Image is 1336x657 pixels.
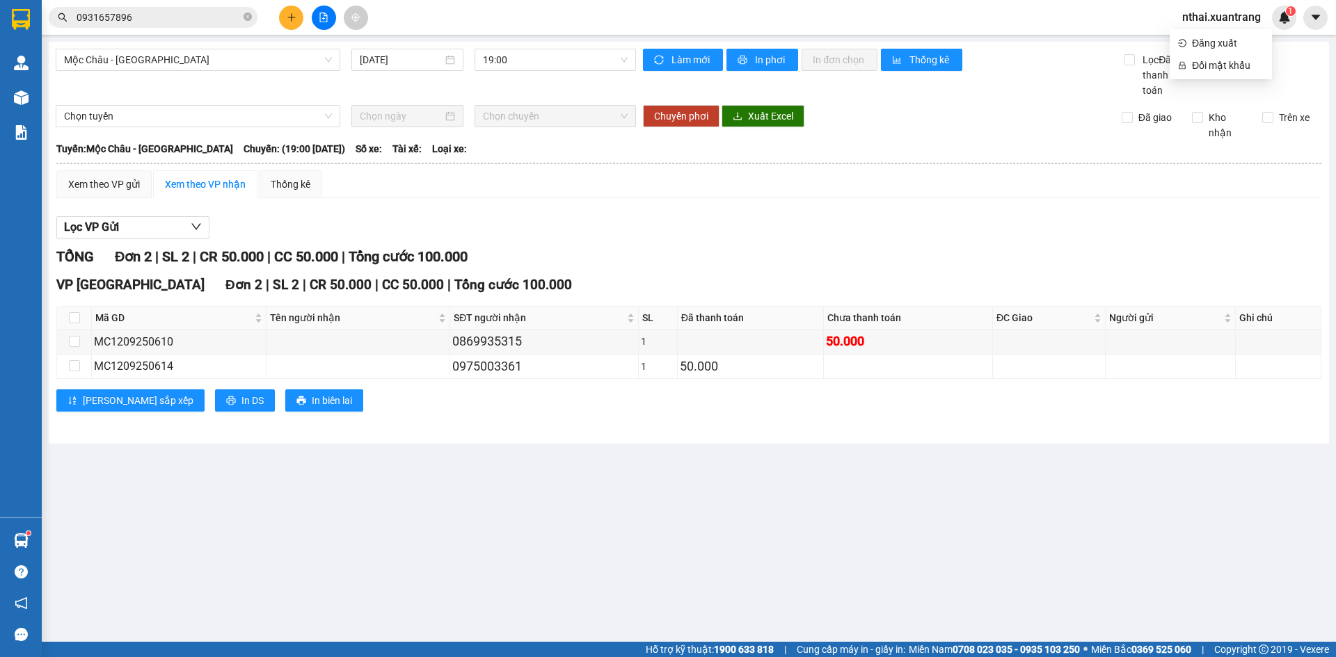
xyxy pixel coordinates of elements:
button: file-add [312,6,336,30]
span: Miền Nam [909,642,1080,657]
button: aim [344,6,368,30]
span: printer [738,55,749,66]
img: solution-icon [14,125,29,140]
img: logo-vxr [12,9,30,30]
strong: 1900 633 818 [714,644,774,655]
span: notification [15,597,28,610]
strong: 0708 023 035 - 0935 103 250 [953,644,1080,655]
button: In đơn chọn [802,49,877,71]
div: 50.000 [680,357,821,376]
button: printerIn DS [215,389,275,412]
span: download [733,111,742,122]
span: In phơi [755,52,787,67]
span: TỔNG [56,248,94,265]
span: VP [GEOGRAPHIC_DATA] [56,277,205,293]
th: Đã thanh toán [678,307,824,330]
span: [PERSON_NAME] sắp xếp [83,393,193,408]
span: CR 50.000 [200,248,264,265]
button: Lọc VP Gửi [56,216,209,238]
span: 1 [1288,6,1293,16]
span: Chuyến: (19:00 [DATE]) [244,141,345,156]
button: printerIn biên lai [285,389,363,412]
span: printer [226,396,236,407]
span: Số xe: [356,141,382,156]
div: 50.000 [826,332,990,351]
span: | [267,248,271,265]
span: Mộc Châu - Hà Nội [64,49,332,70]
span: CC 50.000 [274,248,338,265]
span: In DS [241,393,264,408]
span: | [375,277,379,293]
span: Loại xe: [432,141,467,156]
span: Tổng cước 100.000 [349,248,468,265]
span: close-circle [244,11,252,24]
span: Tổng cước 100.000 [454,277,572,293]
span: login [1178,39,1186,47]
span: message [15,628,28,641]
span: Kho nhận [1203,110,1252,140]
span: sync [654,55,666,66]
span: Đã giao [1133,110,1177,125]
span: Trên xe [1273,110,1315,125]
button: syncLàm mới [643,49,723,71]
span: Tài xế: [392,141,422,156]
sup: 1 [26,531,31,535]
span: Lọc Đã thanh toán [1137,52,1180,98]
span: | [447,277,451,293]
td: MC1209250614 [92,355,267,379]
span: | [342,248,345,265]
span: caret-down [1310,11,1322,24]
span: Đăng xuất [1192,35,1264,51]
span: | [784,642,786,657]
span: SL 2 [162,248,189,265]
span: | [193,248,196,265]
span: Chọn chuyến [483,106,628,127]
span: Lọc VP Gửi [64,218,119,236]
span: Đổi mật khẩu [1192,58,1264,73]
td: 0975003361 [450,355,638,379]
span: CC 50.000 [382,277,444,293]
span: | [303,277,306,293]
div: 0869935315 [452,332,635,351]
sup: 1 [1286,6,1296,16]
span: Chọn tuyến [64,106,332,127]
span: Thống kê [909,52,951,67]
td: 0869935315 [450,330,638,354]
button: Chuyển phơi [643,105,719,127]
img: warehouse-icon [14,56,29,70]
span: Đơn 2 [115,248,152,265]
img: warehouse-icon [14,90,29,105]
span: question-circle [15,565,28,578]
span: SL 2 [273,277,299,293]
button: plus [279,6,303,30]
span: CR 50.000 [310,277,372,293]
button: sort-ascending[PERSON_NAME] sắp xếp [56,389,205,412]
span: lock [1178,61,1186,70]
div: 1 [641,359,675,374]
span: Miền Bắc [1091,642,1191,657]
span: close-circle [244,13,252,21]
span: Cung cấp máy in - giấy in: [797,642,905,657]
div: 1 [641,334,675,349]
span: file-add [319,13,328,22]
span: Xuất Excel [748,108,793,124]
input: 12/09/2025 [360,52,443,67]
div: Xem theo VP gửi [68,177,140,192]
button: downloadXuất Excel [722,105,804,127]
strong: 0369 525 060 [1131,644,1191,655]
div: MC1209250610 [94,333,264,350]
span: bar-chart [892,55,904,66]
span: nthai.xuantrang [1171,8,1272,26]
span: 19:00 [483,49,628,70]
input: Tìm tên, số ĐT hoặc mã đơn [77,10,241,25]
span: Hỗ trợ kỹ thuật: [646,642,774,657]
span: | [266,277,269,293]
input: Chọn ngày [360,108,443,124]
span: | [155,248,159,265]
td: MC1209250610 [92,330,267,354]
span: SĐT người nhận [454,310,623,325]
div: 0975003361 [452,357,635,376]
div: MC1209250614 [94,357,264,375]
span: Làm mới [671,52,712,67]
span: sort-ascending [67,396,77,407]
